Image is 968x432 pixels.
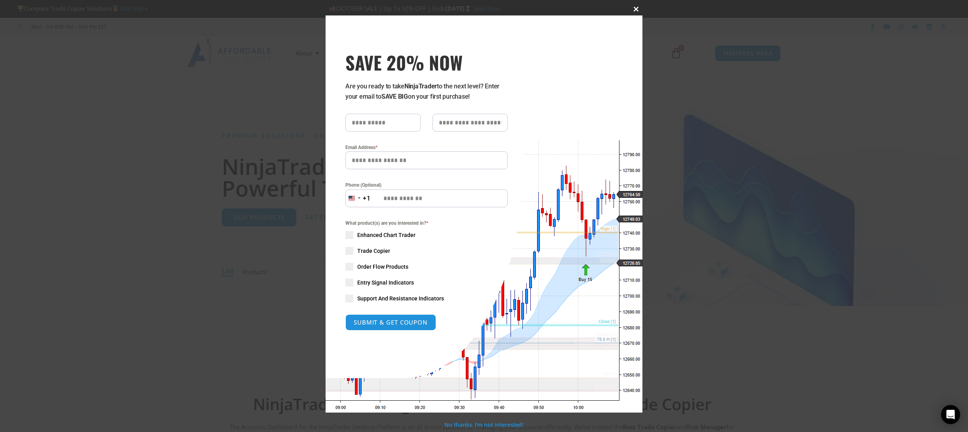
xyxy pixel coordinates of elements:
strong: NinjaTrader [404,82,437,90]
label: Phone (Optional) [345,181,508,189]
label: Trade Copier [345,247,508,255]
label: Email Address [345,143,508,151]
label: Enhanced Chart Trader [345,231,508,239]
span: Support And Resistance Indicators [357,294,444,302]
span: What product(s) are you interested in? [345,219,508,227]
label: Entry Signal Indicators [345,279,508,287]
button: Selected country [345,189,371,207]
div: Open Intercom Messenger [941,405,960,424]
a: No thanks, I’m not interested! [444,421,523,428]
button: SUBMIT & GET COUPON [345,314,436,331]
span: Order Flow Products [357,263,408,271]
p: Are you ready to take to the next level? Enter your email to on your first purchase! [345,81,508,102]
label: Support And Resistance Indicators [345,294,508,302]
strong: SAVE BIG [381,93,408,100]
h3: SAVE 20% NOW [345,51,508,73]
span: Entry Signal Indicators [357,279,414,287]
span: Trade Copier [357,247,390,255]
span: Enhanced Chart Trader [357,231,415,239]
label: Order Flow Products [345,263,508,271]
div: +1 [363,193,371,204]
